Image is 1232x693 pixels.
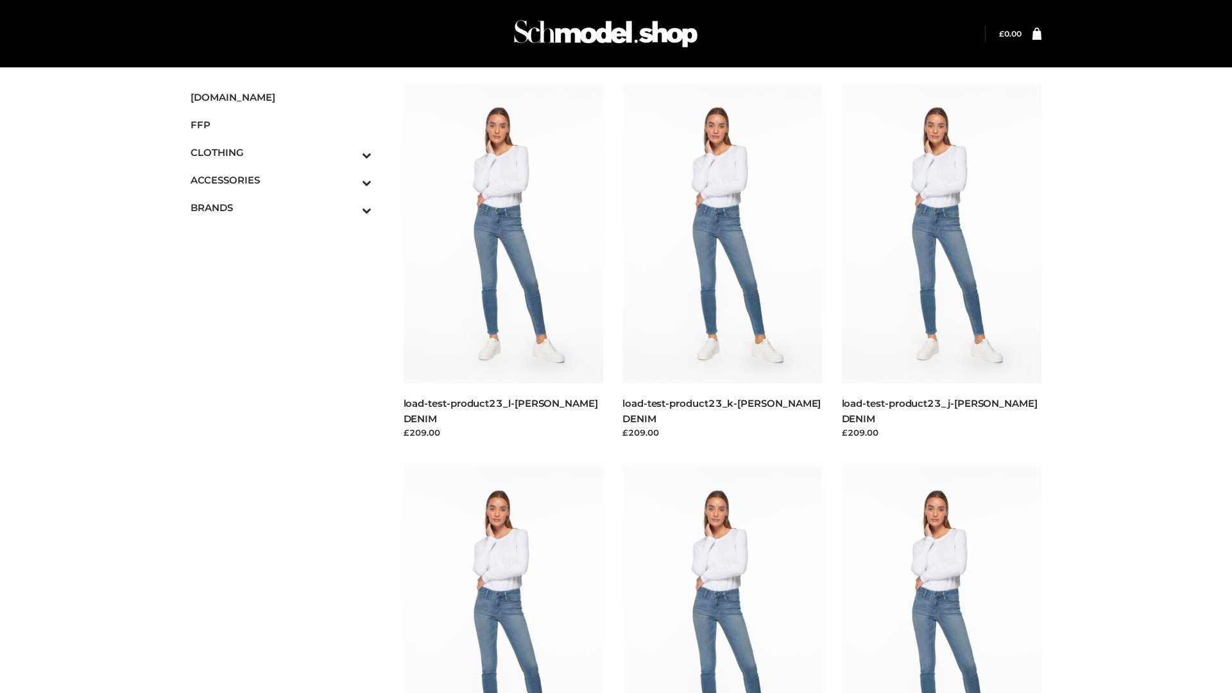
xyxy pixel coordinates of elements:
div: £209.00 [842,426,1042,439]
a: BRANDSToggle Submenu [191,194,372,221]
a: load-test-product23_l-[PERSON_NAME] DENIM [404,397,598,424]
span: CLOTHING [191,145,372,160]
span: ACCESSORIES [191,173,372,187]
img: Schmodel Admin 964 [509,8,702,59]
button: Toggle Submenu [327,194,372,221]
a: FFP [191,111,372,139]
div: £209.00 [622,426,823,439]
button: Toggle Submenu [327,139,372,166]
span: FFP [191,117,372,132]
a: £0.00 [999,29,1022,38]
a: ACCESSORIESToggle Submenu [191,166,372,194]
div: £209.00 [404,426,604,439]
a: load-test-product23_k-[PERSON_NAME] DENIM [622,397,821,424]
span: BRANDS [191,200,372,215]
a: load-test-product23_j-[PERSON_NAME] DENIM [842,397,1038,424]
bdi: 0.00 [999,29,1022,38]
a: [DOMAIN_NAME] [191,83,372,111]
button: Toggle Submenu [327,166,372,194]
span: £ [999,29,1004,38]
a: CLOTHINGToggle Submenu [191,139,372,166]
span: [DOMAIN_NAME] [191,90,372,105]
